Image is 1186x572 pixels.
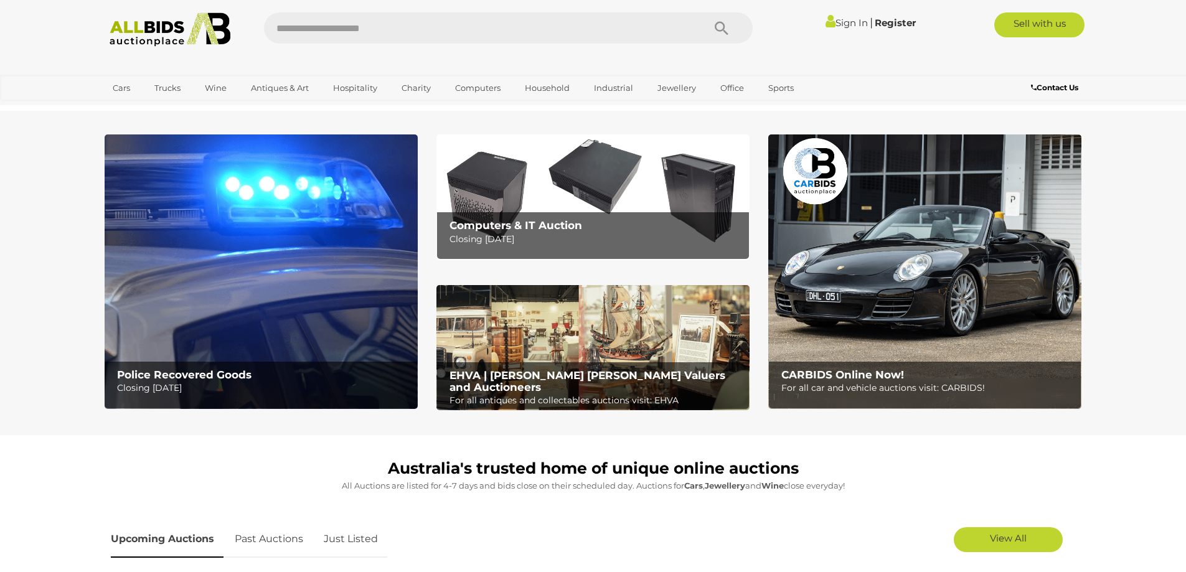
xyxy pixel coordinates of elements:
[449,393,743,408] p: For all antiques and collectables auctions visit: EHVA
[449,369,725,393] b: EHVA | [PERSON_NAME] [PERSON_NAME] Valuers and Auctioneers
[649,78,704,98] a: Jewellery
[393,78,439,98] a: Charity
[105,78,138,98] a: Cars
[225,521,313,558] a: Past Auctions
[105,134,418,409] img: Police Recovered Goods
[990,532,1027,544] span: View All
[517,78,578,98] a: Household
[436,134,750,260] a: Computers & IT Auction Computers & IT Auction Closing [DATE]
[781,368,904,381] b: CARBIDS Online Now!
[712,78,752,98] a: Office
[768,134,1081,409] img: CARBIDS Online Now!
[781,380,1075,396] p: For all car and vehicle auctions visit: CARBIDS!
[690,12,753,44] button: Search
[705,481,745,490] strong: Jewellery
[436,285,750,411] a: EHVA | Evans Hastings Valuers and Auctioneers EHVA | [PERSON_NAME] [PERSON_NAME] Valuers and Auct...
[146,78,189,98] a: Trucks
[117,380,410,396] p: Closing [DATE]
[826,17,868,29] a: Sign In
[243,78,317,98] a: Antiques & Art
[105,134,418,409] a: Police Recovered Goods Police Recovered Goods Closing [DATE]
[870,16,873,29] span: |
[684,481,703,490] strong: Cars
[111,521,224,558] a: Upcoming Auctions
[449,219,582,232] b: Computers & IT Auction
[954,527,1063,552] a: View All
[436,285,750,411] img: EHVA | Evans Hastings Valuers and Auctioneers
[586,78,641,98] a: Industrial
[117,368,252,381] b: Police Recovered Goods
[105,98,209,119] a: [GEOGRAPHIC_DATA]
[449,232,743,247] p: Closing [DATE]
[111,479,1076,493] p: All Auctions are listed for 4-7 days and bids close on their scheduled day. Auctions for , and cl...
[994,12,1085,37] a: Sell with us
[103,12,238,47] img: Allbids.com.au
[768,134,1081,409] a: CARBIDS Online Now! CARBIDS Online Now! For all car and vehicle auctions visit: CARBIDS!
[447,78,509,98] a: Computers
[197,78,235,98] a: Wine
[760,78,802,98] a: Sports
[314,521,387,558] a: Just Listed
[875,17,916,29] a: Register
[436,134,750,260] img: Computers & IT Auction
[761,481,784,490] strong: Wine
[111,460,1076,477] h1: Australia's trusted home of unique online auctions
[325,78,385,98] a: Hospitality
[1031,83,1078,92] b: Contact Us
[1031,81,1081,95] a: Contact Us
